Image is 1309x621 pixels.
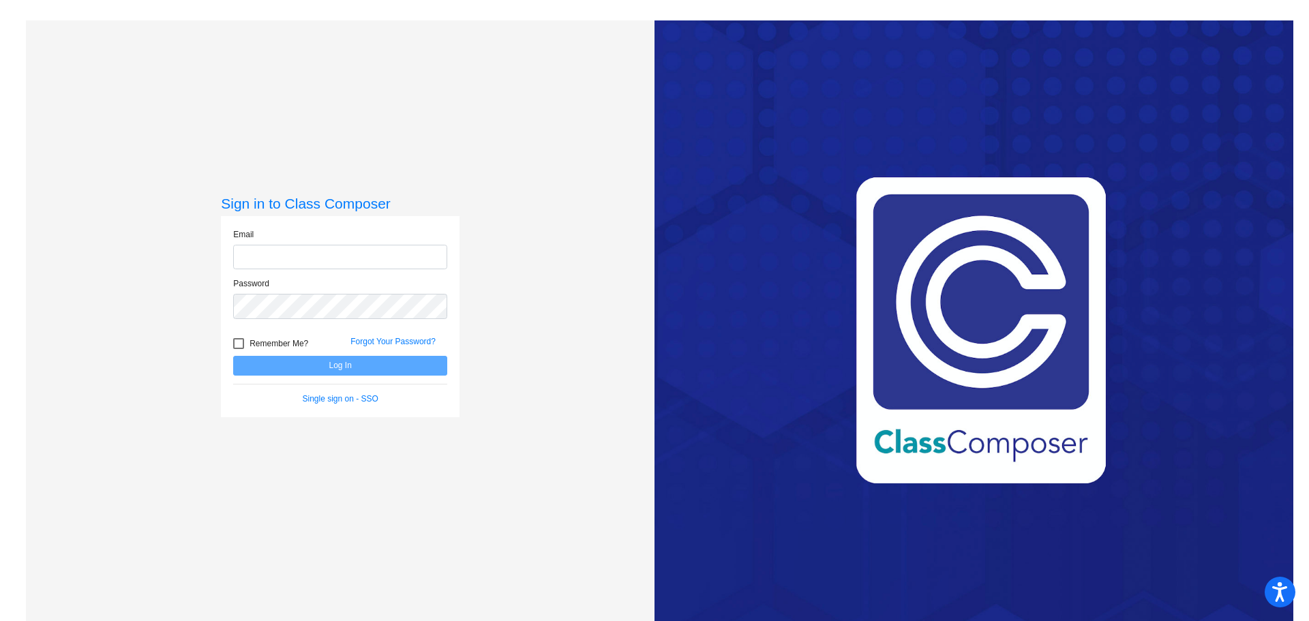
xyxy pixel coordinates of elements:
label: Password [233,277,269,290]
button: Log In [233,356,447,376]
a: Single sign on - SSO [303,394,378,404]
h3: Sign in to Class Composer [221,195,460,212]
a: Forgot Your Password? [350,337,436,346]
span: Remember Me? [250,335,308,352]
label: Email [233,228,254,241]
